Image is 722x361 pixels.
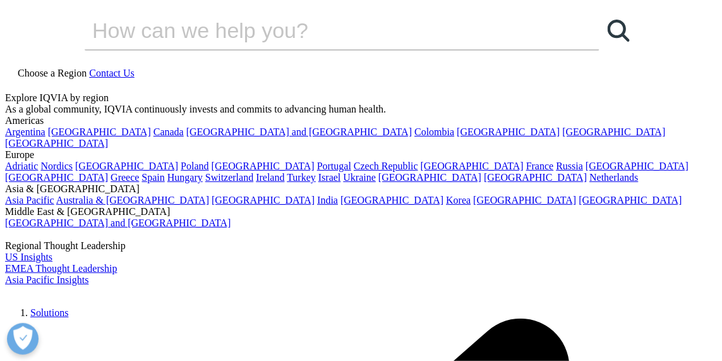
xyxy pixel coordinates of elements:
a: EMEA Thought Leadership [5,263,117,274]
a: France [526,161,554,171]
div: Europe [5,149,717,161]
a: Switzerland [205,172,253,183]
input: Search [85,11,563,49]
a: [GEOGRAPHIC_DATA] [5,172,108,183]
a: Nordics [40,161,73,171]
a: [GEOGRAPHIC_DATA] [586,161,689,171]
a: Ukraine [344,172,376,183]
a: [GEOGRAPHIC_DATA] [378,172,481,183]
a: Portugal [317,161,351,171]
a: [GEOGRAPHIC_DATA] [473,195,576,205]
a: Turkey [287,172,316,183]
a: Asia Pacific [5,195,54,205]
a: Spain [141,172,164,183]
a: Korea [446,195,471,205]
div: As a global community, IQVIA continuously invests and commits to advancing human health. [5,104,717,115]
a: Solutions [30,307,68,318]
a: Argentina [5,126,45,137]
a: Australia & [GEOGRAPHIC_DATA] [56,195,209,205]
div: Americas [5,115,717,126]
button: Ouvrir le centre de préférences [7,323,39,355]
a: India [317,195,338,205]
a: [GEOGRAPHIC_DATA] [579,195,682,205]
a: [GEOGRAPHIC_DATA] [48,126,151,137]
div: Explore IQVIA by region [5,92,717,104]
a: US Insights [5,252,52,262]
svg: Search [608,20,630,42]
a: [GEOGRAPHIC_DATA] [5,138,108,149]
a: [GEOGRAPHIC_DATA] [484,172,587,183]
a: Search [599,11,637,49]
a: Colombia [414,126,454,137]
div: Regional Thought Leadership [5,240,717,252]
a: Russia [557,161,584,171]
a: [GEOGRAPHIC_DATA] and [GEOGRAPHIC_DATA] [5,217,231,228]
a: Hungary [167,172,203,183]
a: Canada [153,126,184,137]
a: [GEOGRAPHIC_DATA] [212,161,315,171]
div: Asia & [GEOGRAPHIC_DATA] [5,183,717,195]
span: Choose a Region [18,68,87,78]
a: Poland [181,161,208,171]
a: [GEOGRAPHIC_DATA] [75,161,178,171]
a: Asia Pacific Insights [5,274,88,285]
a: Israel [318,172,341,183]
a: [GEOGRAPHIC_DATA] [421,161,524,171]
a: Netherlands [589,172,638,183]
a: Ireland [256,172,284,183]
a: [GEOGRAPHIC_DATA] [340,195,443,205]
a: [GEOGRAPHIC_DATA] [563,126,666,137]
a: Contact Us [89,68,135,78]
a: [GEOGRAPHIC_DATA] [212,195,315,205]
div: Middle East & [GEOGRAPHIC_DATA] [5,206,717,217]
a: Adriatic [5,161,38,171]
a: [GEOGRAPHIC_DATA] [457,126,560,137]
a: Czech Republic [354,161,418,171]
a: [GEOGRAPHIC_DATA] and [GEOGRAPHIC_DATA] [186,126,412,137]
a: Greece [111,172,139,183]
